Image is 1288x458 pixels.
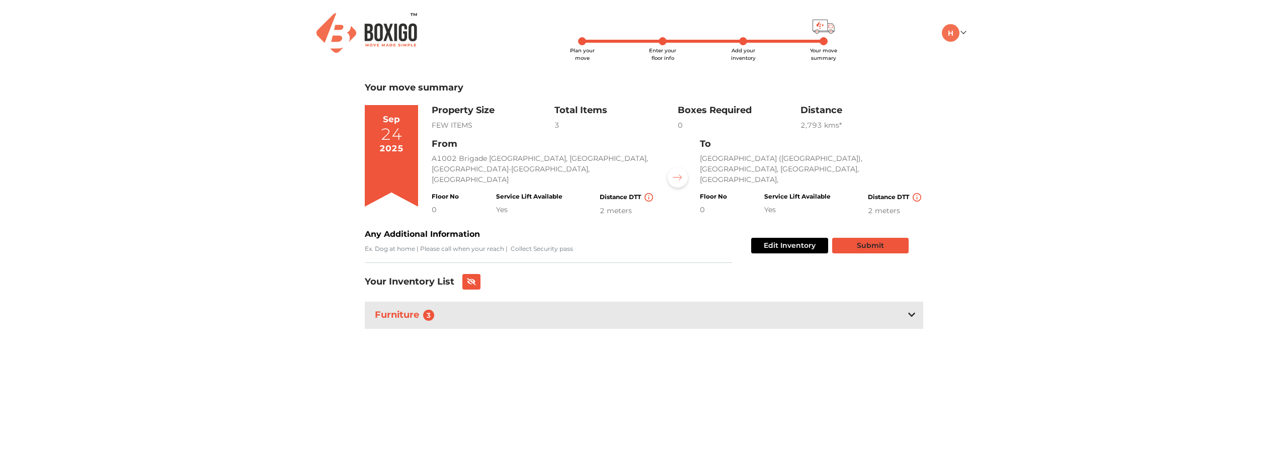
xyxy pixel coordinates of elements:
div: 2 meters [600,206,655,216]
div: 0 [678,120,800,131]
div: Yes [496,205,562,215]
h3: Property Size [432,105,554,116]
div: FEW ITEMS [432,120,554,131]
h4: Floor No [432,193,459,200]
h4: Service Lift Available [496,193,562,200]
h3: Total Items [554,105,677,116]
div: 2 meters [868,206,923,216]
div: 3 [554,120,677,131]
h4: Floor No [700,193,727,200]
span: Add your inventory [731,47,756,61]
span: Your move summary [810,47,837,61]
div: Yes [764,205,831,215]
span: Enter your floor info [649,47,676,61]
h4: Distance DTT [868,193,923,202]
h3: Your Inventory List [365,277,454,288]
span: 3 [423,310,434,321]
img: Boxigo [316,13,417,53]
h3: Boxes Required [678,105,800,116]
p: A1002 Brigade [GEOGRAPHIC_DATA], [GEOGRAPHIC_DATA], [GEOGRAPHIC_DATA]-[GEOGRAPHIC_DATA], [GEOGRAP... [432,153,655,185]
span: Plan your move [570,47,595,61]
h3: Furniture [373,308,440,323]
div: 2,793 km s* [800,120,923,131]
button: Edit Inventory [751,238,828,253]
h3: Distance [800,105,923,116]
div: 24 [380,126,403,142]
h3: Your move summary [365,82,923,94]
div: 0 [700,205,727,215]
h3: From [432,139,655,150]
h4: Distance DTT [600,193,655,202]
div: 2025 [379,142,404,155]
div: Sep [383,113,400,126]
button: Submit [832,238,909,253]
h4: Service Lift Available [764,193,831,200]
b: Any Additional Information [365,229,480,239]
p: [GEOGRAPHIC_DATA] ([GEOGRAPHIC_DATA]), [GEOGRAPHIC_DATA], [GEOGRAPHIC_DATA], [GEOGRAPHIC_DATA], [700,153,923,185]
div: 0 [432,205,459,215]
h3: To [700,139,923,150]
